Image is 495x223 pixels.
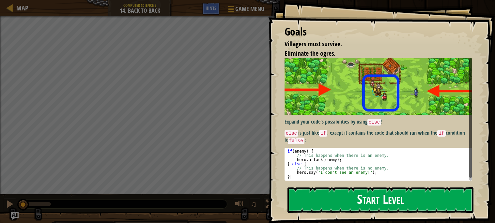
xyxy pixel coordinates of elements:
button: Toggle fullscreen [263,198,276,212]
button: ♫ [249,198,260,212]
p: Expand your code's possibilities by using ! [285,118,472,126]
code: else [285,130,299,137]
span: Map [16,4,28,12]
a: Map [13,4,28,12]
li: Villagers must survive. [276,39,471,49]
code: if [319,130,327,137]
span: Villagers must survive. [285,39,342,48]
button: Start Level [287,187,473,213]
code: if [437,130,445,137]
span: Eliminate the ogres. [285,49,335,58]
span: Game Menu [235,5,264,13]
span: Hints [206,5,216,11]
button: Ask AI [11,212,19,220]
button: Ctrl + P: Pause [3,198,16,212]
button: Adjust volume [233,198,246,212]
p: is just like , except it contains the code that should run when the condition is : [285,129,472,144]
span: ♫ [251,199,257,209]
div: Goals [285,24,472,39]
code: else [367,119,381,126]
button: Game Menu [223,3,268,18]
img: Back to back [285,58,472,115]
code: false [288,138,304,144]
li: Eliminate the ogres. [276,49,471,58]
